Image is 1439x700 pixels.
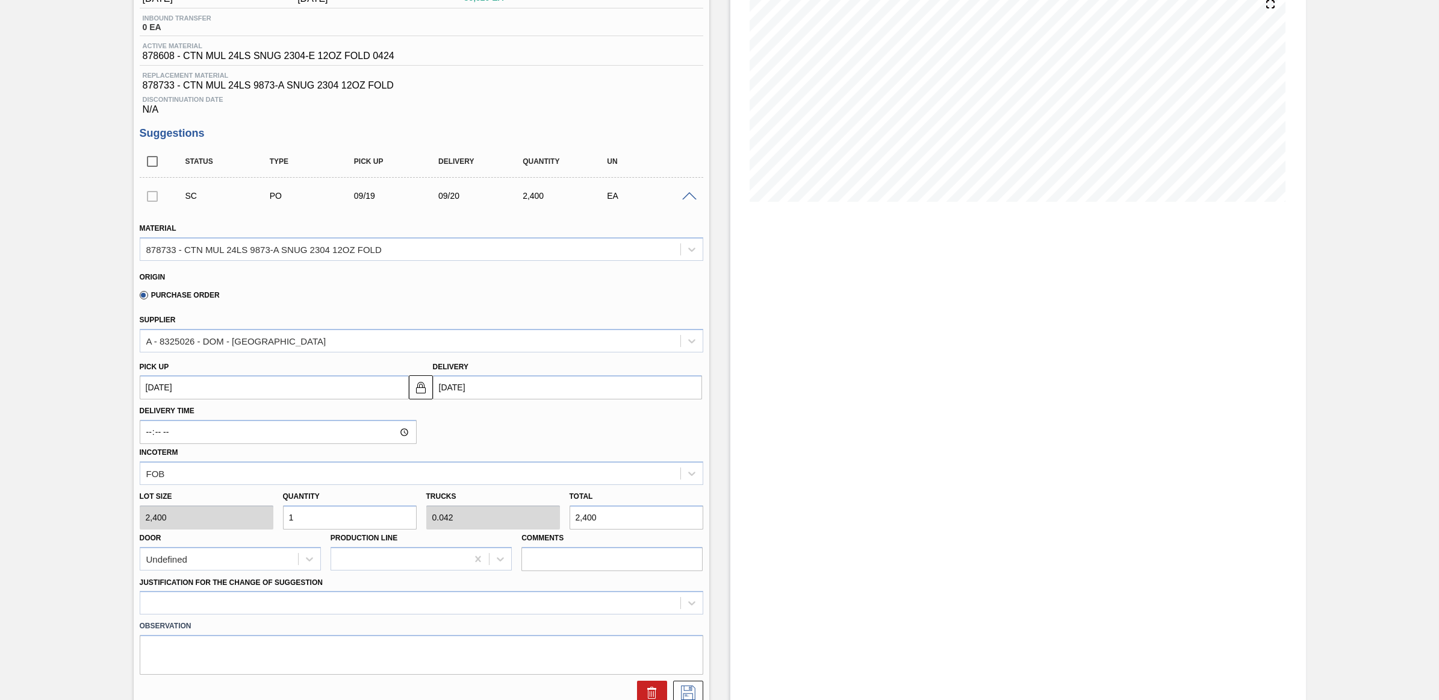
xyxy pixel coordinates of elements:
div: EA [604,191,700,201]
label: Comments [521,530,703,547]
img: locked [414,380,428,395]
div: N/A [140,91,703,115]
span: Active Material [143,42,394,49]
label: Delivery [433,363,469,371]
span: Inbound Transfer [143,14,211,22]
div: Quantity [520,157,615,166]
label: Total [570,492,593,501]
input: mm/dd/yyyy [433,375,702,399]
div: Pick up [351,157,447,166]
label: Purchase Order [140,291,220,299]
label: Quantity [283,492,320,501]
div: FOB [146,468,165,478]
span: Discontinuation Date [143,96,700,103]
label: Supplier [140,316,176,324]
div: Delivery [435,157,531,166]
label: Delivery Time [140,402,417,420]
label: Production Line [331,534,397,542]
div: 2,400 [520,191,615,201]
label: Justification for the Change of Suggestion [140,578,323,587]
label: Incoterm [140,448,178,457]
div: A - 8325026 - DOM - [GEOGRAPHIC_DATA] [146,336,326,346]
label: Pick up [140,363,169,371]
div: 09/19/2025 [351,191,447,201]
label: Trucks [426,492,456,501]
span: 0 EA [143,23,211,32]
div: 878733 - CTN MUL 24LS 9873-A SNUG 2304 12OZ FOLD [146,244,382,254]
label: Lot size [140,488,273,505]
div: 09/20/2025 [435,191,531,201]
label: Observation [140,617,703,635]
div: Purchase order [267,191,362,201]
div: Suggestion Created [182,191,278,201]
h3: Suggestions [140,127,703,140]
div: Undefined [146,554,187,564]
label: Material [140,224,176,233]
div: UN [604,157,700,166]
label: Door [140,534,161,542]
span: Replacement Material [143,72,700,79]
span: 878733 - CTN MUL 24LS 9873-A SNUG 2304 12OZ FOLD [143,80,700,91]
button: locked [409,375,433,399]
div: Type [267,157,362,166]
span: 878608 - CTN MUL 24LS SNUG 2304-E 12OZ FOLD 0424 [143,51,394,61]
input: mm/dd/yyyy [140,375,409,399]
label: Origin [140,273,166,281]
div: Status [182,157,278,166]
